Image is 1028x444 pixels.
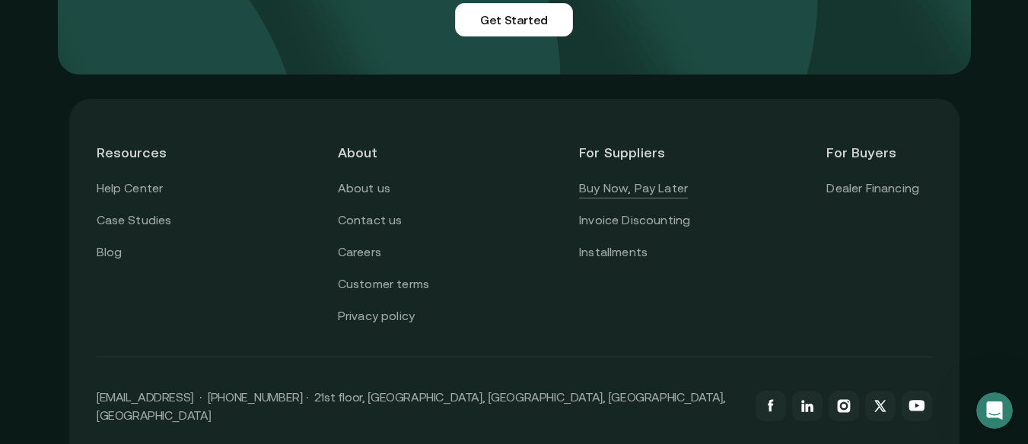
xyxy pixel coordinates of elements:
a: Dealer Financing [826,179,919,198]
a: About us [338,179,390,198]
header: For Buyers [826,126,931,179]
a: Customer terms [338,274,429,294]
header: About [338,126,443,179]
p: [EMAIL_ADDRESS] · [PHONE_NUMBER] · 21st floor, [GEOGRAPHIC_DATA], [GEOGRAPHIC_DATA], [GEOGRAPHIC_... [97,388,740,424]
a: Blog [97,243,123,262]
a: Invoice Discounting [579,211,690,230]
header: For Suppliers [579,126,690,179]
a: Case Studies [97,211,172,230]
a: Careers [338,243,381,262]
a: Buy Now, Pay Later [579,179,688,198]
a: Get Started [455,3,573,36]
a: Contact us [338,211,403,230]
iframe: Intercom live chat [976,392,1013,429]
a: Help Center [97,179,164,198]
a: Installments [579,243,648,262]
a: Privacy policy [338,306,415,326]
header: Resources [97,126,202,179]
